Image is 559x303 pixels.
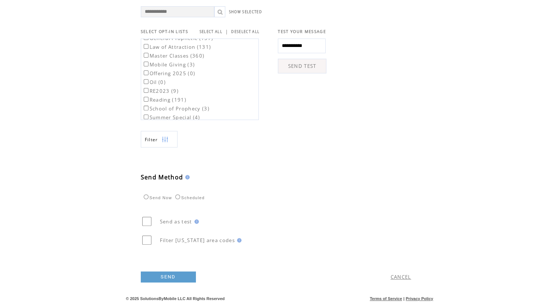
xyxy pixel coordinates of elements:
[142,96,186,103] label: Reading (191)
[406,296,433,301] a: Privacy Policy
[141,29,188,34] span: SELECT OPT-IN LISTS
[278,59,326,73] a: SEND TEST
[200,29,222,34] a: SELECT ALL
[160,237,235,244] span: Filter [US_STATE] area codes
[192,219,199,224] img: help.gif
[144,88,148,93] input: RE2023 (9)
[231,29,259,34] a: DESELECT ALL
[142,105,209,112] label: School of Prophecy (3)
[141,271,196,282] a: SEND
[370,296,402,301] a: Terms of Service
[144,194,148,199] input: Send Now
[142,44,211,50] label: Law of Attraction (131)
[142,88,179,94] label: RE2023 (9)
[144,53,148,58] input: Master Classes (360)
[126,296,225,301] span: © 2025 SolutionsByMobile LLC All Rights Reserved
[142,114,200,121] label: Summer Special (4)
[391,274,411,280] a: CANCEL
[229,10,262,14] a: SHOW SELECTED
[144,62,148,66] input: Mobile Giving (3)
[144,70,148,75] input: Offering 2025 (0)
[142,70,196,77] label: Offering 2025 (0)
[162,131,168,148] img: filters.png
[142,52,205,59] label: Master Classes (360)
[141,131,178,147] a: Filter
[173,196,205,200] label: Scheduled
[144,97,148,102] input: Reading (191)
[144,106,148,110] input: School of Prophecy (3)
[278,29,326,34] span: TEST YOUR MESSAGE
[142,196,172,200] label: Send Now
[142,61,195,68] label: Mobile Giving (3)
[235,238,241,242] img: help.gif
[144,79,148,84] input: Oil (0)
[142,79,166,85] label: Oil (0)
[144,114,148,119] input: Summer Special (4)
[160,218,192,225] span: Send as test
[403,296,404,301] span: |
[183,175,190,179] img: help.gif
[144,44,148,49] input: Law of Attraction (131)
[225,28,228,35] span: |
[175,194,180,199] input: Scheduled
[145,136,158,143] span: Show filters
[141,173,183,181] span: Send Method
